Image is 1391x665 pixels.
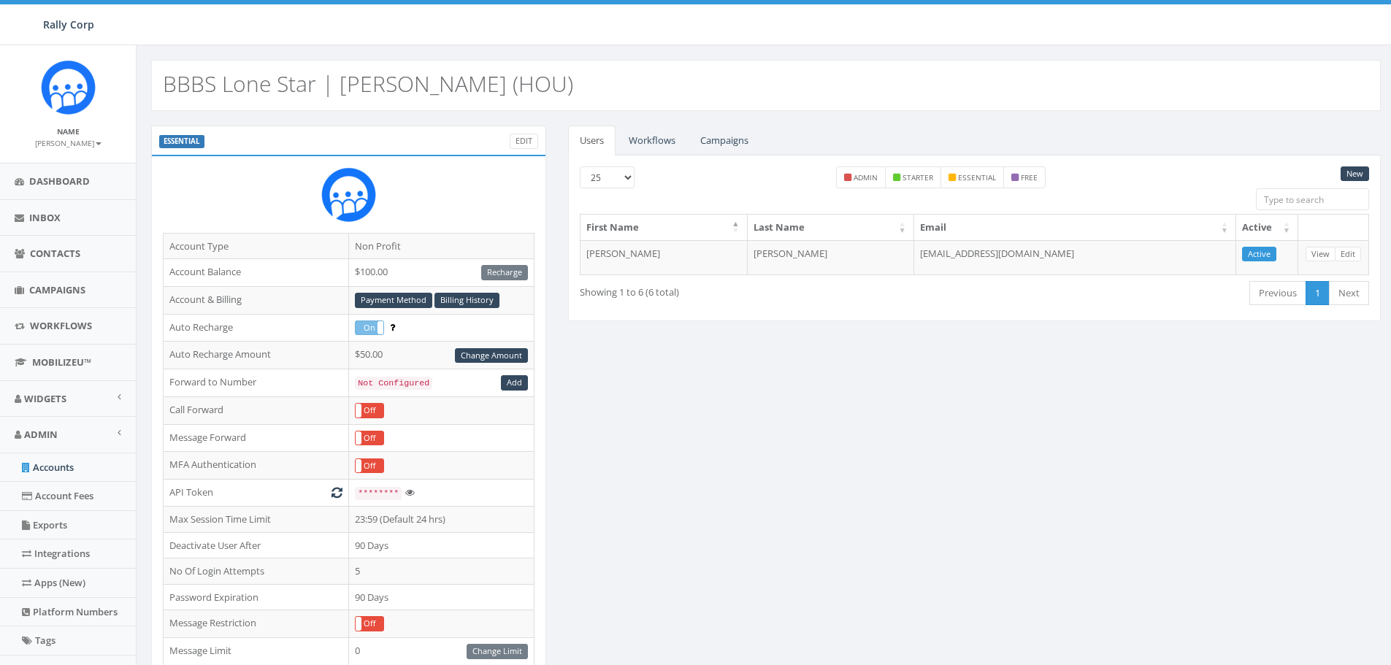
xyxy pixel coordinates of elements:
[35,136,101,149] a: [PERSON_NAME]
[164,233,349,259] td: Account Type
[455,348,528,364] a: Change Amount
[349,532,534,558] td: 90 Days
[1236,215,1298,240] th: Active: activate to sort column ascending
[580,280,896,299] div: Showing 1 to 6 (6 total)
[349,506,534,532] td: 23:59 (Default 24 hrs)
[355,616,384,631] div: OnOff
[501,375,528,391] a: Add
[434,293,499,308] a: Billing History
[164,480,349,507] td: API Token
[356,404,383,418] label: Off
[356,617,383,631] label: Off
[914,240,1236,275] td: [EMAIL_ADDRESS][DOMAIN_NAME]
[1306,281,1330,305] a: 1
[355,403,384,418] div: OnOff
[1242,247,1276,262] a: Active
[958,172,996,182] small: essential
[1341,166,1369,182] a: New
[30,319,92,332] span: Workflows
[568,126,616,155] a: Users
[748,215,914,240] th: Last Name: activate to sort column ascending
[349,558,534,585] td: 5
[24,392,66,405] span: Widgets
[29,174,90,188] span: Dashboard
[580,215,747,240] th: First Name: activate to sort column descending
[164,286,349,314] td: Account & Billing
[349,584,534,610] td: 90 Days
[164,558,349,585] td: No Of Login Attempts
[355,293,432,308] a: Payment Method
[321,167,376,222] img: Rally_Corp_Icon_1.png
[356,321,383,335] label: On
[164,532,349,558] td: Deactivate User After
[617,126,687,155] a: Workflows
[164,506,349,532] td: Max Session Time Limit
[1335,247,1361,262] a: Edit
[355,377,432,390] code: Not Configured
[580,240,747,275] td: [PERSON_NAME]
[349,259,534,287] td: $100.00
[164,584,349,610] td: Password Expiration
[32,355,91,369] span: MobilizeU™
[748,240,914,275] td: [PERSON_NAME]
[854,172,878,182] small: admin
[349,233,534,259] td: Non Profit
[24,428,58,441] span: Admin
[164,396,349,424] td: Call Forward
[35,138,101,148] small: [PERSON_NAME]
[356,459,383,473] label: Off
[903,172,933,182] small: starter
[1329,281,1369,305] a: Next
[43,18,94,31] span: Rally Corp
[689,126,760,155] a: Campaigns
[355,458,384,474] div: OnOff
[510,134,538,149] a: Edit
[1256,188,1369,210] input: Type to search
[332,488,342,497] i: Generate New Token
[29,283,85,296] span: Campaigns
[1249,281,1306,305] a: Previous
[164,452,349,480] td: MFA Authentication
[390,320,395,334] span: Enable to prevent campaign failure.
[164,259,349,287] td: Account Balance
[159,135,204,148] label: ESSENTIAL
[164,314,349,342] td: Auto Recharge
[41,60,96,115] img: Icon_1.png
[1306,247,1336,262] a: View
[164,424,349,452] td: Message Forward
[914,215,1236,240] th: Email: activate to sort column ascending
[30,247,80,260] span: Contacts
[164,342,349,369] td: Auto Recharge Amount
[164,637,349,665] td: Message Limit
[355,431,384,446] div: OnOff
[356,431,383,445] label: Off
[349,637,534,665] td: 0
[29,211,61,224] span: Inbox
[163,72,573,96] h2: BBBS Lone Star | [PERSON_NAME] (HOU)
[1021,172,1038,182] small: free
[164,610,349,638] td: Message Restriction
[57,126,80,137] small: Name
[355,320,384,336] div: OnOff
[164,369,349,397] td: Forward to Number
[349,342,534,369] td: $50.00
